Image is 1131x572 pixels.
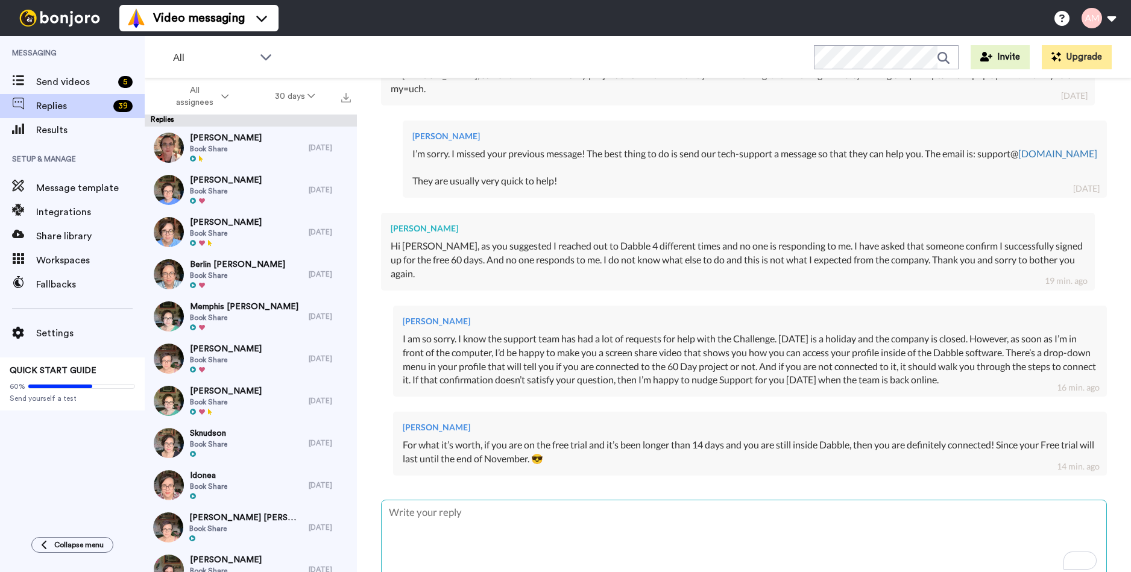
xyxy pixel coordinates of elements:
[154,470,184,500] img: 3dcab585-8ed6-4232-99e5-f72c161077fc-thumb.jpg
[403,315,1097,327] div: [PERSON_NAME]
[309,396,351,406] div: [DATE]
[154,259,184,289] img: d1d99e68-3ea5-43a7-841b-2bc1059bbcbf-thumb.jpg
[190,343,262,355] span: [PERSON_NAME]
[1018,148,1097,159] a: [DOMAIN_NAME]
[145,422,357,464] a: SknudsonBook Share[DATE]
[309,523,351,532] div: [DATE]
[190,216,262,228] span: [PERSON_NAME]
[145,211,357,253] a: [PERSON_NAME]Book Share[DATE]
[154,217,184,247] img: 2356d927-ac93-4a2b-a63b-b7438d9fcfe8-thumb.jpg
[190,301,298,313] span: Memphis [PERSON_NAME]
[190,385,262,397] span: [PERSON_NAME]
[145,464,357,506] a: IdoneaBook Share[DATE]
[1057,460,1100,473] div: 14 min. ago
[154,386,184,416] img: a4442e41-829d-48ea-8231-c276b559bd16-thumb.jpg
[309,269,351,279] div: [DATE]
[154,175,184,205] img: cda5cfdf-aff4-4f54-8075-2bcf91089d43-thumb.jpg
[154,133,184,163] img: c21fbb43-0309-4898-b7b9-612e044c2e33-thumb.jpg
[189,524,303,533] span: Book Share
[190,144,262,154] span: Book Share
[252,86,338,107] button: 30 days
[1045,275,1088,287] div: 19 min. ago
[154,301,184,332] img: d8b771b9-7667-41db-a4a8-44662992304e-thumb.jpg
[412,130,1097,142] div: [PERSON_NAME]
[10,382,25,391] span: 60%
[190,482,227,491] span: Book Share
[153,512,183,542] img: e3621f16-c8cd-405a-aa93-8787f4354b36-thumb.jpg
[170,84,219,108] span: All assignees
[190,174,262,186] span: [PERSON_NAME]
[154,344,184,374] img: d547a246-2240-4cb6-9336-1674eafd2d15-thumb.jpg
[118,76,133,88] div: 5
[36,205,145,219] span: Integrations
[190,259,285,271] span: Berlin [PERSON_NAME]
[147,80,252,113] button: All assignees
[1042,45,1112,69] button: Upgrade
[190,427,227,439] span: Sknudson
[309,354,351,363] div: [DATE]
[190,355,262,365] span: Book Share
[309,185,351,195] div: [DATE]
[190,186,262,196] span: Book Share
[341,93,351,102] img: export.svg
[10,394,135,403] span: Send yourself a test
[36,181,145,195] span: Message template
[36,326,145,341] span: Settings
[154,428,184,458] img: 2b8b95af-13a3-4354-8cb9-d4ce04b66021-thumb.jpg
[391,239,1085,281] div: Hi [PERSON_NAME], as you suggested I reached out to Dabble 4 different times and no one is respon...
[153,10,245,27] span: Video messaging
[145,295,357,338] a: Memphis [PERSON_NAME]Book Share[DATE]
[145,115,357,127] div: Replies
[190,439,227,449] span: Book Share
[189,512,303,524] span: [PERSON_NAME] [PERSON_NAME]
[403,421,1097,433] div: [PERSON_NAME]
[145,169,357,211] a: [PERSON_NAME]Book Share[DATE]
[338,87,354,105] button: Export all results that match these filters now.
[971,45,1030,69] button: Invite
[309,227,351,237] div: [DATE]
[190,397,262,407] span: Book Share
[36,229,145,244] span: Share library
[36,253,145,268] span: Workspaces
[145,338,357,380] a: [PERSON_NAME]Book Share[DATE]
[190,228,262,238] span: Book Share
[190,554,262,566] span: [PERSON_NAME]
[14,10,105,27] img: bj-logo-header-white.svg
[391,68,1085,96] div: Hi [PERSON_NAME], still unable to connect my project to the Dabble 60 day novel challenge. I am h...
[31,537,113,553] button: Collapse menu
[309,480,351,490] div: [DATE]
[1061,90,1088,102] div: [DATE]
[173,51,254,65] span: All
[403,438,1097,466] div: For what it’s worth, if you are on the free trial and it’s been longer than 14 days and you are s...
[391,222,1085,234] div: [PERSON_NAME]
[1057,382,1100,394] div: 16 min. ago
[190,313,298,322] span: Book Share
[1073,183,1100,195] div: [DATE]
[10,366,96,375] span: QUICK START GUIDE
[309,312,351,321] div: [DATE]
[145,506,357,548] a: [PERSON_NAME] [PERSON_NAME]Book Share[DATE]
[309,438,351,448] div: [DATE]
[127,8,146,28] img: vm-color.svg
[309,143,351,152] div: [DATE]
[190,271,285,280] span: Book Share
[113,100,133,112] div: 39
[145,127,357,169] a: [PERSON_NAME]Book Share[DATE]
[403,332,1097,387] div: I am so sorry. I know the support team has had a lot of requests for help with the Challenge. [DA...
[36,99,109,113] span: Replies
[190,132,262,144] span: [PERSON_NAME]
[145,380,357,422] a: [PERSON_NAME]Book Share[DATE]
[145,253,357,295] a: Berlin [PERSON_NAME]Book Share[DATE]
[36,123,145,137] span: Results
[412,147,1097,189] div: I’m sorry. I missed your previous message! The best thing to do is send our tech-support a messag...
[54,540,104,550] span: Collapse menu
[36,75,113,89] span: Send videos
[190,470,227,482] span: Idonea
[36,277,145,292] span: Fallbacks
